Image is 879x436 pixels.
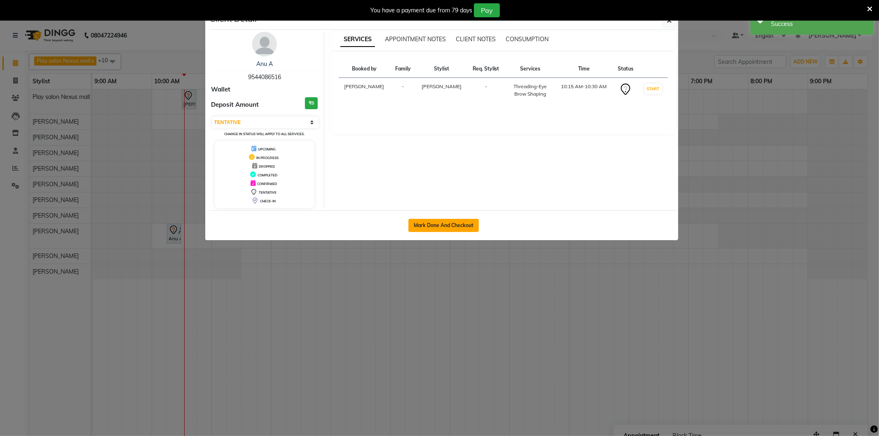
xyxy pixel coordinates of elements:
[771,20,868,28] div: Success
[257,182,277,186] span: CONFIRMED
[408,219,479,232] button: Mark Done And Checkout
[456,35,496,43] span: CLIENT NOTES
[645,84,662,94] button: START
[467,60,505,78] th: Req. Stylist
[259,164,275,169] span: DROPPED
[258,147,276,151] span: UPCOMING
[211,100,259,110] span: Deposit Amount
[385,35,446,43] span: APPOINTMENT NOTES
[510,83,551,98] div: Threading-Eye Brow Shaping
[422,83,462,89] span: [PERSON_NAME]
[252,32,277,56] img: avatar
[474,3,500,17] button: Pay
[256,156,279,160] span: IN PROGRESS
[556,60,612,78] th: Time
[305,97,318,109] h3: ₹0
[467,78,505,103] td: -
[339,78,390,103] td: [PERSON_NAME]
[260,199,276,203] span: CHECK-IN
[505,60,556,78] th: Services
[556,78,612,103] td: 10:15 AM-10:30 AM
[258,173,277,177] span: COMPLETED
[224,132,305,136] small: Change in status will apply to all services.
[506,35,548,43] span: CONSUMPTION
[340,32,375,47] span: SERVICES
[390,78,416,103] td: -
[248,73,281,81] span: 9544086516
[256,60,273,68] a: Anu A
[259,190,277,195] span: TENTATIVE
[390,60,416,78] th: Family
[612,60,639,78] th: Status
[416,60,467,78] th: Stylist
[370,6,472,15] div: You have a payment due from 79 days
[339,60,390,78] th: Booked by
[211,85,231,94] span: Wallet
